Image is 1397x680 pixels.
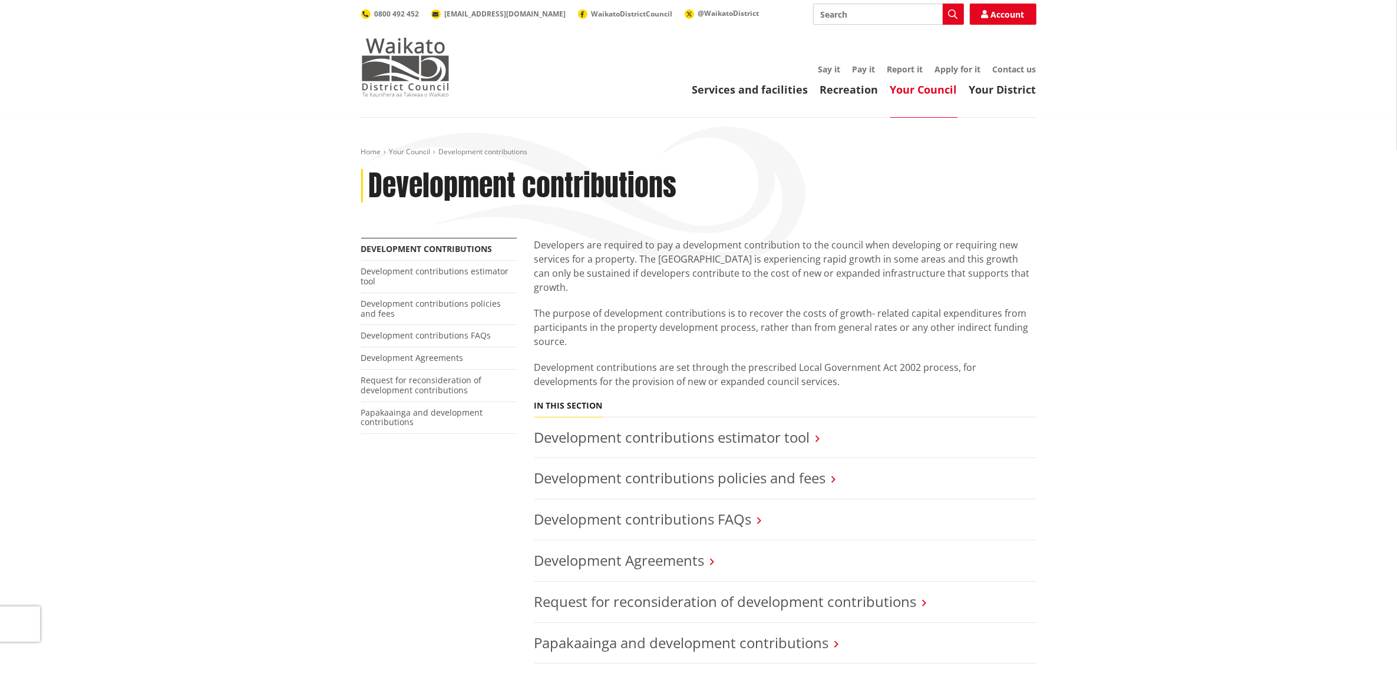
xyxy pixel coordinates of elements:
[534,592,917,611] a: Request for reconsideration of development contributions
[361,374,482,396] a: Request for reconsideration of development contributions
[692,82,808,97] a: Services and facilities
[890,82,957,97] a: Your Council
[361,298,501,319] a: Development contributions policies and fees
[375,9,420,19] span: 0800 492 452
[431,9,566,19] a: [EMAIL_ADDRESS][DOMAIN_NAME]
[369,169,677,203] h1: Development contributions
[820,82,879,97] a: Recreation
[534,633,829,652] a: Papakaainga and development contributions
[534,306,1036,349] p: The purpose of development contributions is to recover the costs of growth- related capital expen...
[993,64,1036,75] a: Contact us
[361,147,1036,157] nav: breadcrumb
[534,360,1036,389] p: Development contributions are set through the prescribed Local Government Act 2002 process, for d...
[439,147,528,157] span: Development contributions
[935,64,981,75] a: Apply for it
[534,509,752,529] a: Development contributions FAQs
[361,9,420,19] a: 0800 492 452
[361,407,483,428] a: Papakaainga and development contributions
[361,352,464,363] a: Development Agreements
[361,330,491,341] a: Development contributions FAQs
[445,9,566,19] span: [EMAIL_ADDRESS][DOMAIN_NAME]
[592,9,673,19] span: WaikatoDistrictCouncil
[813,4,964,25] input: Search input
[361,266,509,287] a: Development contributions estimator tool
[818,64,841,75] a: Say it
[361,147,381,157] a: Home
[534,550,705,570] a: Development Agreements
[578,9,673,19] a: WaikatoDistrictCouncil
[361,38,450,97] img: Waikato District Council - Te Kaunihera aa Takiwaa o Waikato
[534,401,603,411] h5: In this section
[534,427,810,447] a: Development contributions estimator tool
[534,468,826,487] a: Development contributions policies and fees
[698,8,759,18] span: @WaikatoDistrict
[389,147,431,157] a: Your Council
[534,238,1036,294] p: Developers are required to pay a development contribution to the council when developing or requi...
[853,64,876,75] a: Pay it
[970,4,1036,25] a: Account
[969,82,1036,97] a: Your District
[1343,631,1385,673] iframe: Messenger Launcher
[685,8,759,18] a: @WaikatoDistrict
[361,243,493,254] a: Development contributions
[887,64,923,75] a: Report it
